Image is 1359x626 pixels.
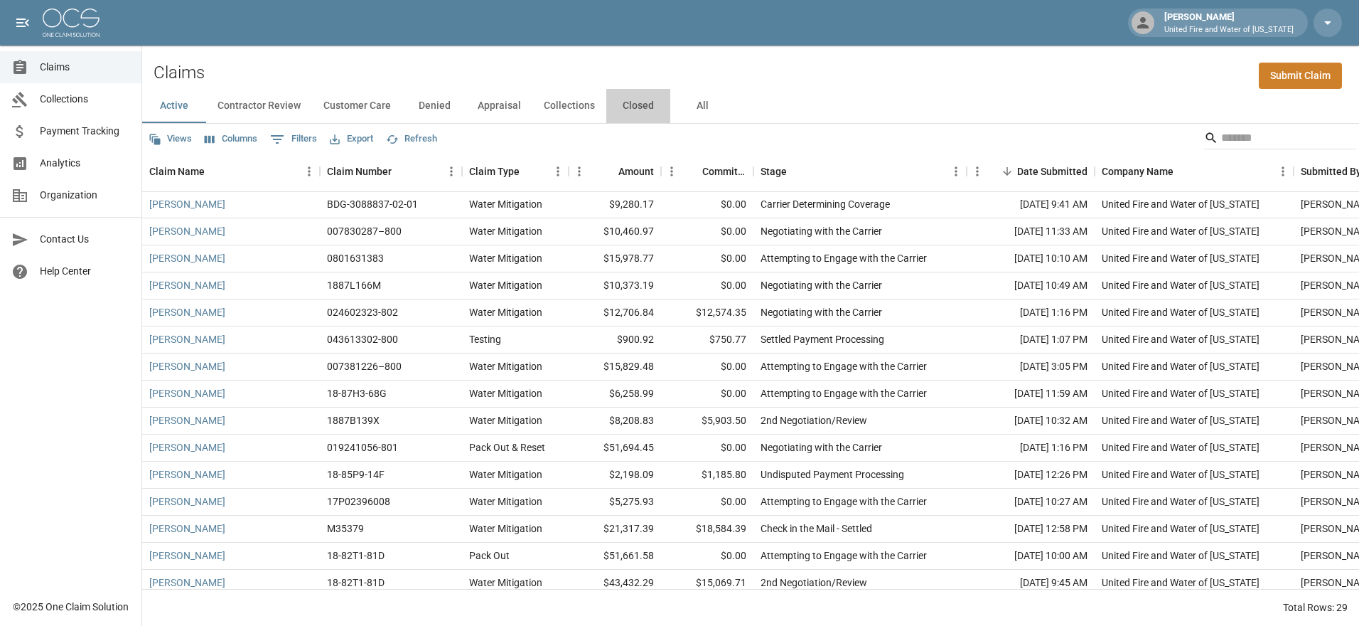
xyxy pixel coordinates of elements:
div: United Fire and Water of Louisiana [1102,521,1259,536]
div: 043613302-800 [327,332,398,346]
div: 18-82T1-81D [327,548,385,563]
a: Submit Claim [1259,63,1342,89]
div: [DATE] 10:10 AM [967,245,1095,272]
a: [PERSON_NAME] [149,413,225,428]
div: [DATE] 12:26 PM [967,462,1095,489]
a: [PERSON_NAME] [149,575,225,590]
div: [DATE] 12:58 PM [967,516,1095,543]
div: Negotiating with the Carrier [761,278,882,292]
div: Amount [618,152,654,191]
span: Organization [40,188,130,203]
div: United Fire and Water of Louisiana [1102,305,1259,319]
button: Sort [205,161,225,181]
a: [PERSON_NAME] [149,467,225,482]
div: Water Mitigation [469,197,542,211]
div: Water Mitigation [469,278,542,292]
div: Committed Amount [702,152,746,191]
div: 17P02396008 [327,494,390,509]
div: 0801631383 [327,251,384,265]
div: United Fire and Water of Louisiana [1102,251,1259,265]
div: Claim Name [142,152,320,191]
button: Sort [787,161,807,181]
div: $0.00 [661,543,753,570]
div: Settled Payment Processing [761,332,884,346]
div: $43,432.29 [569,570,661,597]
div: © 2025 One Claim Solution [13,600,129,614]
button: Menu [1272,161,1294,182]
div: United Fire and Water of Louisiana [1102,548,1259,563]
div: Total Rows: 29 [1283,600,1348,615]
button: Contractor Review [206,89,312,123]
button: Views [145,128,195,150]
div: [DATE] 9:41 AM [967,191,1095,218]
div: $18,584.39 [661,516,753,543]
a: [PERSON_NAME] [149,386,225,400]
div: United Fire and Water of Louisiana [1102,386,1259,400]
div: $15,978.77 [569,245,661,272]
button: Menu [299,161,320,182]
div: 18-85P9-14F [327,467,385,482]
div: United Fire and Water of Louisiana [1102,332,1259,346]
div: $10,373.19 [569,272,661,299]
button: Refresh [382,128,441,150]
div: 2nd Negotiation/Review [761,413,867,428]
div: 2nd Negotiation/Review [761,575,867,590]
div: $1,185.80 [661,462,753,489]
div: Water Mitigation [469,494,542,509]
div: dynamic tabs [142,89,1359,123]
div: United Fire and Water of Louisiana [1102,278,1259,292]
div: Water Mitigation [469,521,542,536]
div: Attempting to Engage with the Carrier [761,359,927,373]
div: Water Mitigation [469,305,542,319]
div: Negotiating with the Carrier [761,224,882,238]
div: Water Mitigation [469,224,542,238]
div: United Fire and Water of Louisiana [1102,440,1259,455]
button: Menu [661,161,682,182]
div: United Fire and Water of Louisiana [1102,359,1259,373]
div: Committed Amount [661,152,753,191]
div: United Fire and Water of Louisiana [1102,575,1259,590]
div: $5,903.50 [661,408,753,435]
div: $0.00 [661,272,753,299]
div: $12,574.35 [661,299,753,327]
button: Show filters [267,128,321,151]
div: Company Name [1102,152,1173,191]
div: Water Mitigation [469,251,542,265]
div: $0.00 [661,218,753,245]
div: [DATE] 10:32 AM [967,408,1095,435]
div: 18-87H3-68G [327,386,387,400]
a: [PERSON_NAME] [149,224,225,238]
div: 007381226–800 [327,359,402,373]
div: Water Mitigation [469,359,542,373]
div: [DATE] 1:16 PM [967,435,1095,462]
div: $15,829.48 [569,354,661,381]
div: Claim Name [149,152,205,191]
div: $12,706.84 [569,299,661,327]
button: Customer Care [312,89,402,123]
div: Search [1204,127,1356,152]
div: Pack Out & Reset [469,440,545,455]
div: $10,460.97 [569,218,661,245]
div: $6,258.99 [569,381,661,408]
button: Select columns [201,128,261,150]
div: BDG-3088837-02-01 [327,197,418,211]
span: Payment Tracking [40,124,130,139]
div: Attempting to Engage with the Carrier [761,548,927,563]
button: Export [326,128,377,150]
div: $0.00 [661,435,753,462]
span: Collections [40,92,130,107]
div: [DATE] 3:05 PM [967,354,1095,381]
div: 1887B139X [327,413,380,428]
div: $15,069.71 [661,570,753,597]
div: Water Mitigation [469,467,542,482]
button: Collections [532,89,606,123]
div: [DATE] 10:49 AM [967,272,1095,299]
div: Attempting to Engage with the Carrier [761,386,927,400]
a: [PERSON_NAME] [149,521,225,536]
div: Testing [469,332,501,346]
div: $0.00 [661,245,753,272]
div: Attempting to Engage with the Carrier [761,251,927,265]
span: Analytics [40,156,130,171]
a: [PERSON_NAME] [149,305,225,319]
div: [PERSON_NAME] [1159,10,1299,36]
